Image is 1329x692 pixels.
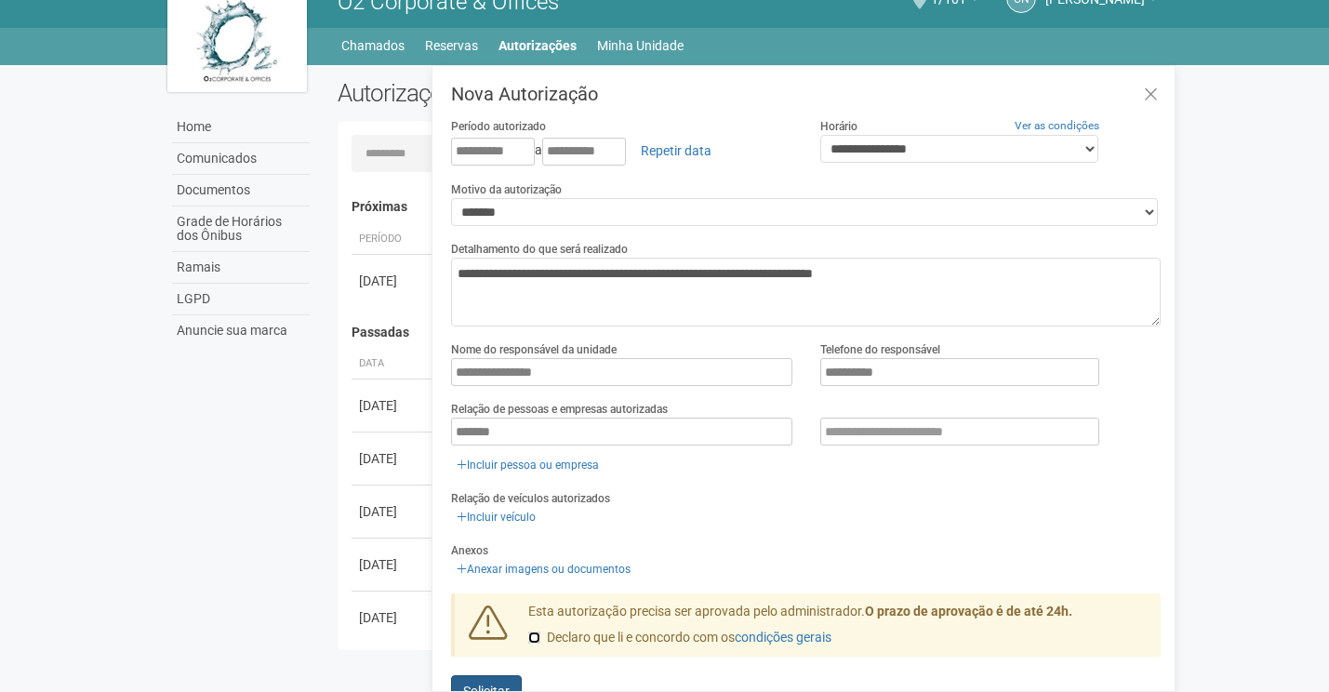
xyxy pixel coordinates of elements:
a: Chamados [341,33,405,59]
a: Minha Unidade [597,33,684,59]
a: Anuncie sua marca [172,315,310,346]
th: Data [352,349,435,379]
a: Incluir veículo [451,507,541,527]
a: Grade de Horários dos Ônibus [172,206,310,252]
label: Nome do responsável da unidade [451,341,617,358]
label: Horário [820,118,857,135]
label: Detalhamento do que será realizado [451,241,628,258]
div: [DATE] [359,502,428,521]
input: Declaro que li e concordo com oscondições gerais [528,632,540,644]
h4: Próximas [352,200,1149,214]
label: Relação de veículos autorizados [451,490,610,507]
a: Home [172,112,310,143]
h3: Nova Autorização [451,85,1161,103]
a: Ramais [172,252,310,284]
a: LGPD [172,284,310,315]
div: [DATE] [359,272,428,290]
h4: Passadas [352,326,1149,339]
label: Telefone do responsável [820,341,940,358]
a: Comunicados [172,143,310,175]
a: Autorizações [498,33,577,59]
a: Anexar imagens ou documentos [451,559,636,579]
label: Anexos [451,542,488,559]
h2: Autorizações [338,79,736,107]
label: Período autorizado [451,118,546,135]
th: Período [352,224,435,255]
strong: O prazo de aprovação é de até 24h. [865,604,1072,619]
div: [DATE] [359,608,428,627]
a: Repetir data [629,135,724,166]
a: Reservas [425,33,478,59]
a: Documentos [172,175,310,206]
div: a [451,135,792,166]
div: [DATE] [359,555,428,574]
a: Ver as condições [1015,119,1099,132]
div: [DATE] [359,396,428,415]
label: Declaro que li e concordo com os [528,629,831,647]
a: condições gerais [735,630,831,645]
label: Relação de pessoas e empresas autorizadas [451,401,668,418]
div: Esta autorização precisa ser aprovada pelo administrador. [514,603,1162,657]
a: Incluir pessoa ou empresa [451,455,605,475]
label: Motivo da autorização [451,181,562,198]
div: [DATE] [359,449,428,468]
